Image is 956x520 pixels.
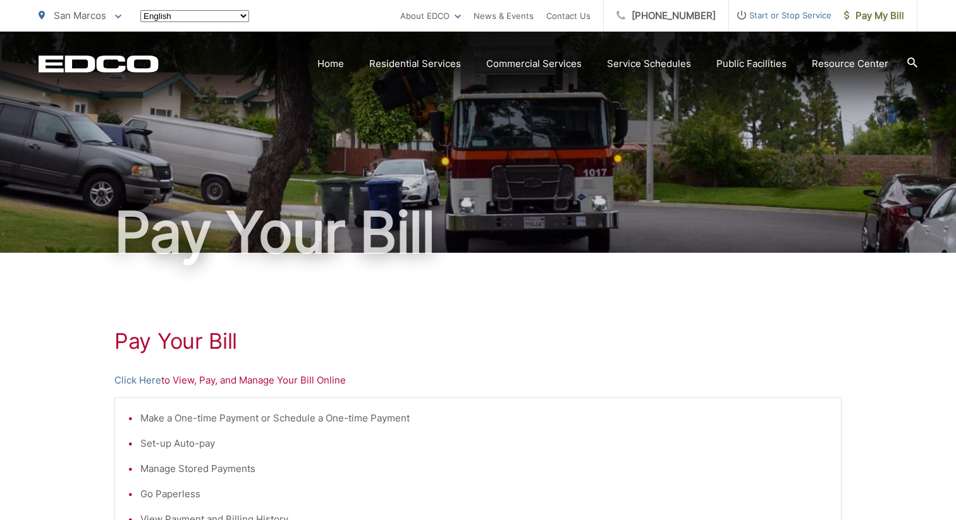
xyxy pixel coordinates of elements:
[844,8,904,23] span: Pay My Bill
[140,411,828,426] li: Make a One-time Payment or Schedule a One-time Payment
[114,373,842,388] p: to View, Pay, and Manage Your Bill Online
[607,56,691,71] a: Service Schedules
[546,8,591,23] a: Contact Us
[114,373,161,388] a: Click Here
[140,487,828,502] li: Go Paperless
[54,9,106,21] span: San Marcos
[140,10,249,22] select: Select a language
[317,56,344,71] a: Home
[486,56,582,71] a: Commercial Services
[114,329,842,354] h1: Pay Your Bill
[400,8,461,23] a: About EDCO
[369,56,461,71] a: Residential Services
[474,8,534,23] a: News & Events
[716,56,787,71] a: Public Facilities
[140,461,828,476] li: Manage Stored Payments
[812,56,888,71] a: Resource Center
[140,436,828,451] li: Set-up Auto-pay
[39,55,159,73] a: EDCD logo. Return to the homepage.
[39,201,917,264] h1: Pay Your Bill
